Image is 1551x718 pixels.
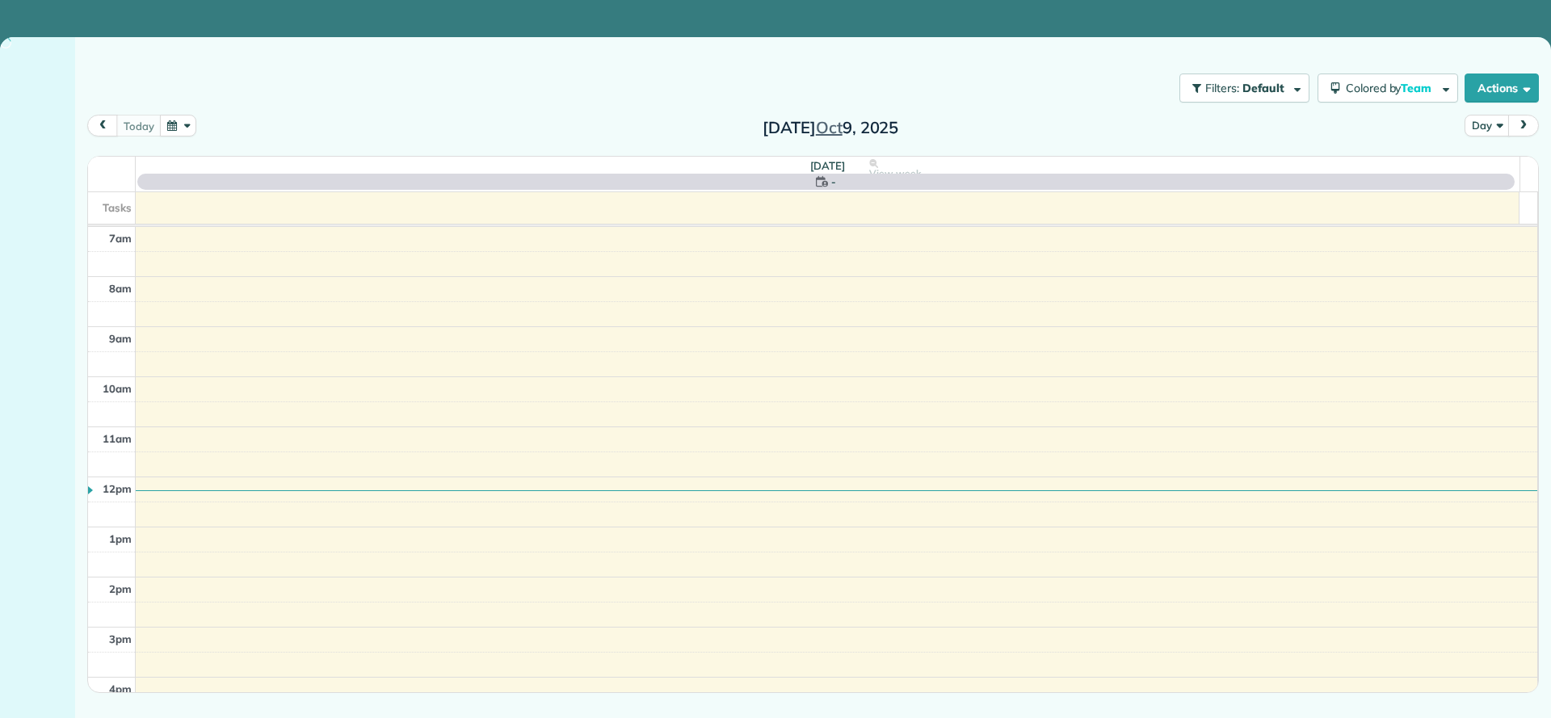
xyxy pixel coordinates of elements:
span: Team [1401,81,1434,95]
span: 11am [103,432,132,445]
span: 1pm [109,532,132,545]
button: Colored byTeam [1318,73,1458,103]
span: Filters: [1205,81,1239,95]
span: - [831,174,836,190]
button: prev [87,115,118,136]
span: Tasks [103,201,132,214]
button: Actions [1465,73,1539,103]
a: Filters: Default [1171,73,1309,103]
span: Default [1242,81,1285,95]
span: 12pm [103,482,132,495]
span: 4pm [109,682,132,695]
span: Colored by [1346,81,1437,95]
button: Day [1465,115,1509,136]
span: 7am [109,232,132,245]
button: Filters: Default [1179,73,1309,103]
span: Oct [816,117,843,137]
span: 10am [103,382,132,395]
span: 9am [109,332,132,345]
button: today [116,115,161,136]
span: 2pm [109,582,132,595]
span: 8am [109,282,132,295]
span: View week [869,167,921,180]
h2: [DATE] 9, 2025 [729,119,931,136]
span: [DATE] [810,159,845,172]
span: 3pm [109,632,132,645]
button: next [1508,115,1539,136]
